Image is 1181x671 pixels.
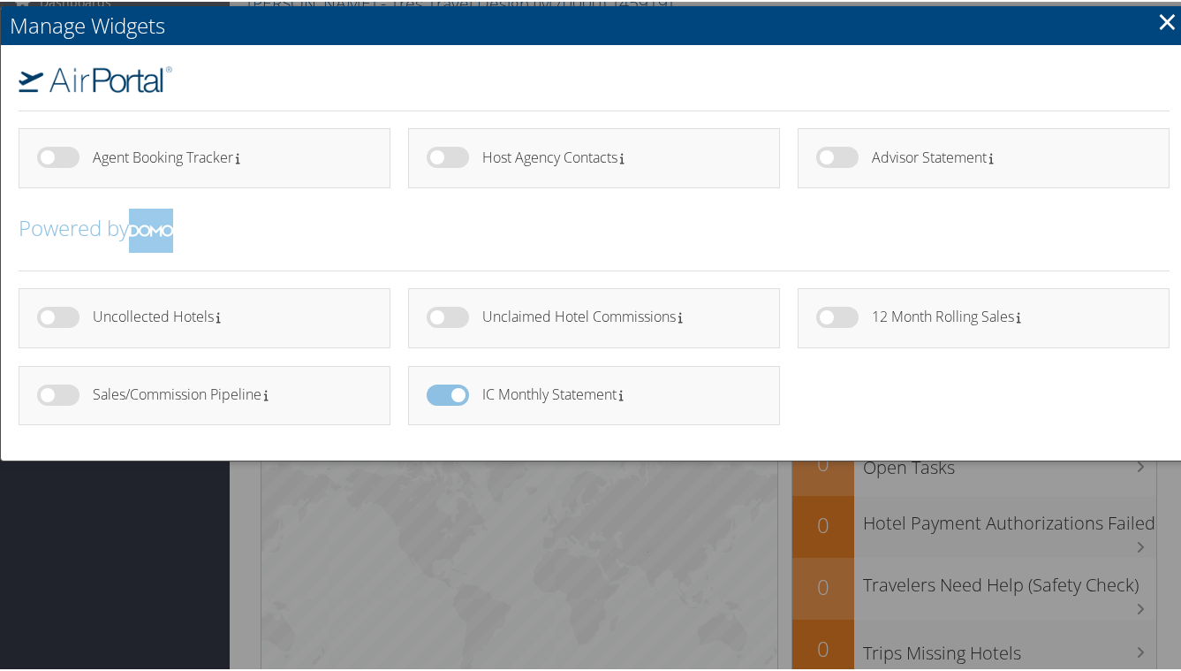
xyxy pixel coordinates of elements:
[93,308,359,323] h4: Uncollected Hotels
[872,149,1138,164] h4: Advisor Statement
[19,207,1170,251] h2: Powered by
[129,207,173,251] img: domo-logo.png
[93,149,359,164] h4: Agent Booking Tracker
[872,308,1138,323] h4: 12 Month Rolling Sales
[482,149,748,164] h4: Host Agency Contacts
[482,385,748,400] h4: IC Monthly Statement
[19,65,172,91] img: airportal-logo.png
[482,308,748,323] h4: Unclaimed Hotel Commissions
[1157,2,1177,37] a: Close
[93,385,359,400] h4: Sales/Commission Pipeline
